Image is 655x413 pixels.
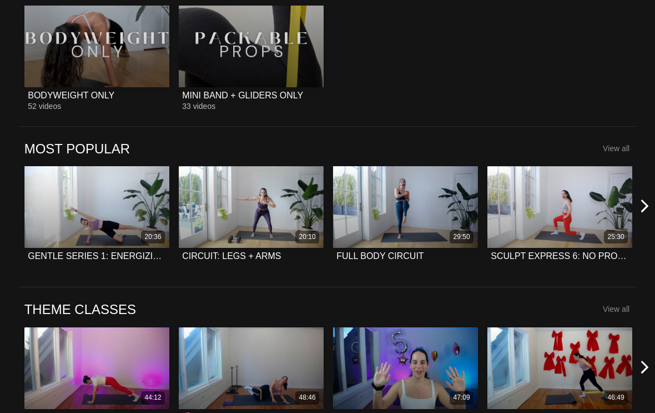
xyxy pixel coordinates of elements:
[608,393,624,402] div: 46:49
[179,166,324,271] a: CIRCUIT: LEGS + ARMS20:10CIRCUIT: LEGS + ARMS
[454,393,470,402] div: 47:09
[182,251,281,261] div: CIRCUIT: LEGS + ARMS
[24,166,169,271] a: GENTLE SERIES 1: ENERGIZING BODYWEIGHT FLOW20:36GENTLE SERIES 1: ENERGIZING BODYWEIGHT FLOW
[28,251,165,261] div: GENTLE SERIES 1: ENERGIZING BODYWEIGHT FLOW
[299,232,316,242] div: 20:10
[179,6,324,111] a: MINI BAND + GLIDERS ONLYMINI BAND + GLIDERS ONLY33 videos
[24,301,136,318] a: THEME CLASSES
[24,6,169,111] a: BODYWEIGHT ONLYBODYWEIGHT ONLY52 videos
[299,393,316,402] div: 48:46
[182,102,215,111] span: 33 videos
[28,90,114,101] div: BODYWEIGHT ONLY
[24,140,130,157] a: MOST POPULAR
[336,251,424,261] div: FULL BODY CIRCUIT
[454,232,470,242] div: 29:50
[487,166,632,271] a: SCULPT EXPRESS 6: NO PROPS25:30SCULPT EXPRESS 6: NO PROPS
[608,232,624,242] div: 25:30
[28,102,61,111] span: 52 videos
[182,90,303,101] div: MINI BAND + GLIDERS ONLY
[145,393,162,402] div: 44:12
[333,166,478,271] a: FULL BODY CIRCUIT29:50FULL BODY CIRCUIT
[603,144,629,153] a: View all
[603,305,629,314] a: View all
[145,232,162,242] div: 20:36
[491,251,628,261] div: SCULPT EXPRESS 6: NO PROPS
